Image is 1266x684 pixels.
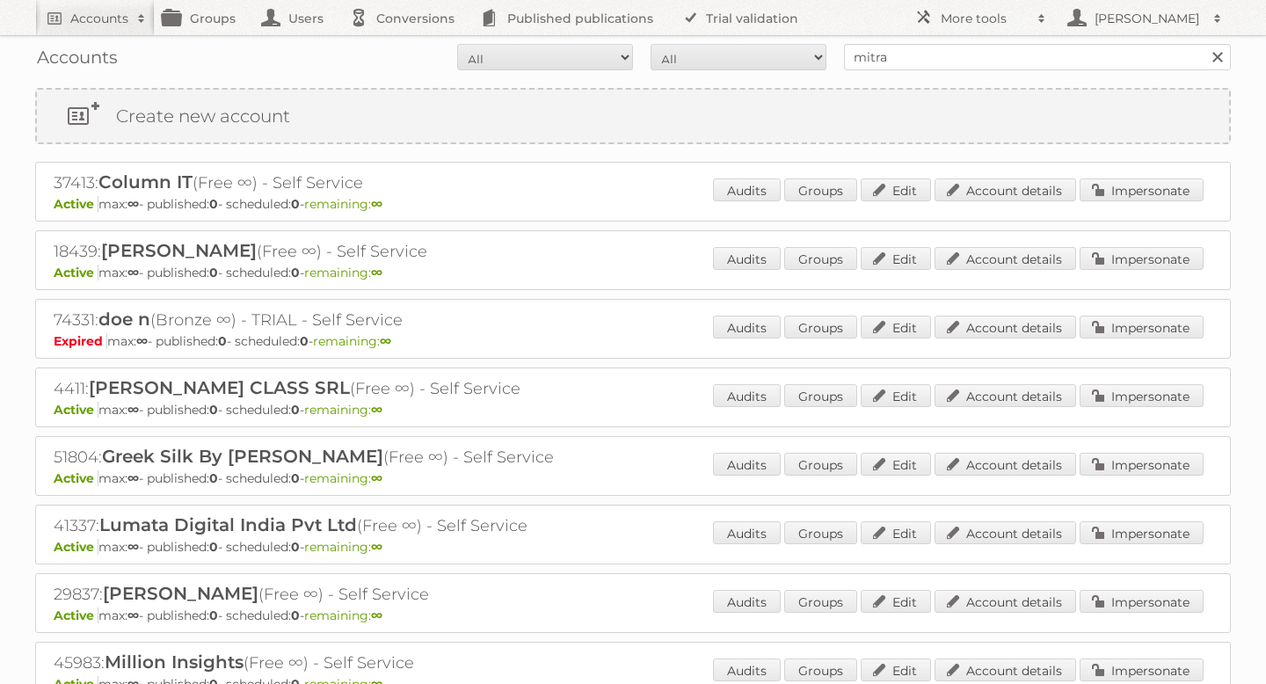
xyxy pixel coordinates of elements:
[102,446,383,467] span: Greek Silk By [PERSON_NAME]
[54,651,669,674] h2: 45983: (Free ∞) - Self Service
[54,608,98,623] span: Active
[713,384,781,407] a: Audits
[89,377,350,398] span: [PERSON_NAME] CLASS SRL
[127,265,139,280] strong: ∞
[713,453,781,476] a: Audits
[713,521,781,544] a: Audits
[313,333,391,349] span: remaining:
[713,178,781,201] a: Audits
[291,402,300,418] strong: 0
[713,316,781,338] a: Audits
[54,608,1212,623] p: max: - published: - scheduled: -
[784,316,857,338] a: Groups
[54,583,669,606] h2: 29837: (Free ∞) - Self Service
[304,470,382,486] span: remaining:
[105,651,244,673] span: Million Insights
[371,470,382,486] strong: ∞
[1080,590,1204,613] a: Impersonate
[784,453,857,476] a: Groups
[37,90,1229,142] a: Create new account
[784,521,857,544] a: Groups
[861,590,931,613] a: Edit
[99,514,357,535] span: Lumata Digital India Pvt Ltd
[70,10,128,27] h2: Accounts
[935,316,1076,338] a: Account details
[935,384,1076,407] a: Account details
[941,10,1029,27] h2: More tools
[713,247,781,270] a: Audits
[54,333,107,349] span: Expired
[209,608,218,623] strong: 0
[1080,178,1204,201] a: Impersonate
[935,178,1076,201] a: Account details
[1080,384,1204,407] a: Impersonate
[935,453,1076,476] a: Account details
[784,247,857,270] a: Groups
[304,402,382,418] span: remaining:
[218,333,227,349] strong: 0
[209,539,218,555] strong: 0
[291,608,300,623] strong: 0
[54,377,669,400] h2: 4411: (Free ∞) - Self Service
[935,247,1076,270] a: Account details
[300,333,309,349] strong: 0
[54,446,669,469] h2: 51804: (Free ∞) - Self Service
[54,333,1212,349] p: max: - published: - scheduled: -
[54,470,98,486] span: Active
[784,659,857,681] a: Groups
[861,453,931,476] a: Edit
[1080,659,1204,681] a: Impersonate
[54,402,98,418] span: Active
[103,583,258,604] span: [PERSON_NAME]
[291,539,300,555] strong: 0
[127,402,139,418] strong: ∞
[1080,453,1204,476] a: Impersonate
[304,196,382,212] span: remaining:
[371,196,382,212] strong: ∞
[371,402,382,418] strong: ∞
[371,265,382,280] strong: ∞
[861,659,931,681] a: Edit
[54,265,98,280] span: Active
[54,196,98,212] span: Active
[861,384,931,407] a: Edit
[136,333,148,349] strong: ∞
[209,402,218,418] strong: 0
[54,265,1212,280] p: max: - published: - scheduled: -
[291,265,300,280] strong: 0
[54,402,1212,418] p: max: - published: - scheduled: -
[209,265,218,280] strong: 0
[1080,316,1204,338] a: Impersonate
[380,333,391,349] strong: ∞
[935,521,1076,544] a: Account details
[304,608,382,623] span: remaining:
[54,514,669,537] h2: 41337: (Free ∞) - Self Service
[54,171,669,194] h2: 37413: (Free ∞) - Self Service
[861,521,931,544] a: Edit
[54,539,98,555] span: Active
[935,659,1076,681] a: Account details
[54,196,1212,212] p: max: - published: - scheduled: -
[713,659,781,681] a: Audits
[98,171,193,193] span: Column IT
[127,196,139,212] strong: ∞
[1080,247,1204,270] a: Impersonate
[54,539,1212,555] p: max: - published: - scheduled: -
[304,265,382,280] span: remaining:
[1090,10,1204,27] h2: [PERSON_NAME]
[127,539,139,555] strong: ∞
[784,384,857,407] a: Groups
[291,196,300,212] strong: 0
[54,240,669,263] h2: 18439: (Free ∞) - Self Service
[371,608,382,623] strong: ∞
[101,240,257,261] span: [PERSON_NAME]
[371,539,382,555] strong: ∞
[54,470,1212,486] p: max: - published: - scheduled: -
[861,316,931,338] a: Edit
[54,309,669,331] h2: 74331: (Bronze ∞) - TRIAL - Self Service
[784,590,857,613] a: Groups
[1080,521,1204,544] a: Impersonate
[127,470,139,486] strong: ∞
[861,178,931,201] a: Edit
[304,539,382,555] span: remaining:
